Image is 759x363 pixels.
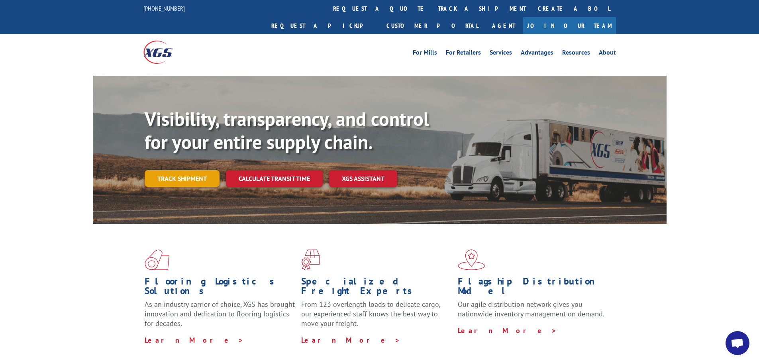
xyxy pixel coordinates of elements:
[301,300,452,335] p: From 123 overlength loads to delicate cargo, our experienced staff knows the best way to move you...
[458,300,604,318] span: Our agile distribution network gives you nationwide inventory management on demand.
[265,17,380,34] a: Request a pickup
[301,277,452,300] h1: Specialized Freight Experts
[458,249,485,270] img: xgs-icon-flagship-distribution-model-red
[380,17,484,34] a: Customer Portal
[226,170,323,187] a: Calculate transit time
[521,49,553,58] a: Advantages
[726,331,749,355] div: Open chat
[145,277,295,300] h1: Flooring Logistics Solutions
[143,4,185,12] a: [PHONE_NUMBER]
[329,170,397,187] a: XGS ASSISTANT
[145,106,429,154] b: Visibility, transparency, and control for your entire supply chain.
[301,249,320,270] img: xgs-icon-focused-on-flooring-red
[413,49,437,58] a: For Mills
[145,170,220,187] a: Track shipment
[562,49,590,58] a: Resources
[599,49,616,58] a: About
[490,49,512,58] a: Services
[301,336,400,345] a: Learn More >
[458,326,557,335] a: Learn More >
[145,249,169,270] img: xgs-icon-total-supply-chain-intelligence-red
[484,17,523,34] a: Agent
[145,336,244,345] a: Learn More >
[446,49,481,58] a: For Retailers
[145,300,295,328] span: As an industry carrier of choice, XGS has brought innovation and dedication to flooring logistics...
[523,17,616,34] a: Join Our Team
[458,277,608,300] h1: Flagship Distribution Model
